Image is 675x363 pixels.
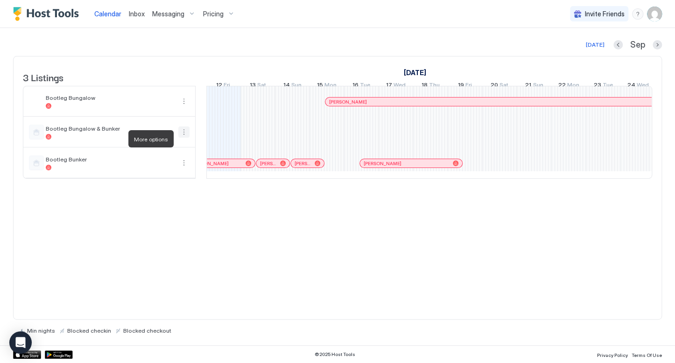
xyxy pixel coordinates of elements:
span: Sat [499,81,508,91]
span: 22 [558,81,566,91]
span: Privacy Policy [597,352,628,358]
span: 19 [458,81,464,91]
button: More options [178,126,190,138]
span: Bootleg Bunker [46,156,175,163]
button: Previous month [613,40,623,49]
span: 24 [627,81,635,91]
span: Sep [630,40,645,50]
a: September 20, 2025 [488,79,511,93]
span: 17 [386,81,392,91]
div: listing image [29,94,44,109]
a: September 12, 2025 [214,79,232,93]
span: Sat [257,81,266,91]
div: [DATE] [586,41,605,49]
button: More options [178,157,190,168]
a: App Store [13,350,41,359]
span: 16 [352,81,359,91]
span: 3 Listings [23,70,63,84]
span: Invite Friends [585,10,625,18]
a: September 22, 2025 [556,79,582,93]
button: Next month [653,40,662,49]
span: Thu [429,81,440,91]
div: Open Intercom Messenger [9,331,32,354]
span: Fri [224,81,230,91]
a: September 16, 2025 [350,79,373,93]
span: 20 [491,81,498,91]
span: Fri [465,81,472,91]
button: More options [178,96,190,107]
div: menu [632,8,643,20]
span: Mon [324,81,337,91]
span: [PERSON_NAME] [260,161,276,167]
span: Blocked checkin [67,327,111,334]
a: Privacy Policy [597,349,628,359]
a: Google Play Store [45,350,73,359]
span: 15 [317,81,323,91]
span: Tue [603,81,613,91]
div: menu [178,157,190,168]
a: September 19, 2025 [456,79,474,93]
span: More options [134,136,168,143]
span: 14 [283,81,290,91]
span: Min nights [27,327,55,334]
span: Inbox [129,10,145,18]
a: Inbox [129,9,145,19]
span: Bootleg Bungalow [46,94,175,101]
div: menu [178,96,190,107]
button: [DATE] [584,39,606,50]
a: Calendar [94,9,121,19]
span: Pricing [203,10,224,18]
span: 23 [594,81,601,91]
span: [PERSON_NAME] [191,161,229,167]
span: Terms Of Use [632,352,662,358]
span: Wed [636,81,648,91]
a: September 13, 2025 [247,79,268,93]
span: Tue [360,81,370,91]
span: [PERSON_NAME] [295,161,311,167]
span: 12 [216,81,222,91]
a: September 17, 2025 [384,79,408,93]
a: Terms Of Use [632,349,662,359]
span: Sun [533,81,543,91]
span: Mon [567,81,579,91]
span: 21 [525,81,531,91]
span: [PERSON_NAME] [364,161,401,167]
a: September 15, 2025 [315,79,339,93]
span: © 2025 Host Tools [315,351,355,357]
span: Bootleg Bungalow & Bunker [46,125,175,132]
span: Blocked checkout [123,327,171,334]
span: [PERSON_NAME] [329,99,367,105]
a: Host Tools Logo [13,7,83,21]
span: 18 [422,81,428,91]
a: September 18, 2025 [419,79,442,93]
div: menu [178,126,190,138]
a: September 1, 2025 [401,66,429,79]
a: September 23, 2025 [591,79,615,93]
div: User profile [647,7,662,21]
span: Wed [394,81,406,91]
span: Messaging [152,10,184,18]
span: Calendar [94,10,121,18]
span: 13 [250,81,256,91]
a: September 14, 2025 [281,79,304,93]
a: September 24, 2025 [625,79,651,93]
span: Sun [291,81,302,91]
a: September 21, 2025 [523,79,545,93]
